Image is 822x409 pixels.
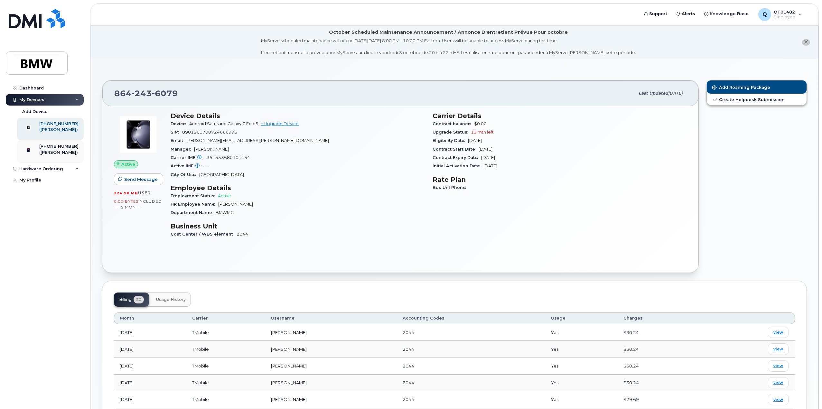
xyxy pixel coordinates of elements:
span: 2044 [237,232,248,237]
span: view [773,330,783,335]
td: TMobile [186,391,265,408]
span: [PERSON_NAME] [218,202,253,207]
span: Active [218,193,231,198]
th: Accounting Codes [397,312,546,324]
span: 12 mth left [471,130,494,135]
h3: Device Details [171,112,425,120]
span: Department Name [171,210,216,215]
h3: Rate Plan [433,176,687,183]
span: HR Employee Name [171,202,218,207]
span: included this month [114,199,162,209]
a: view [768,343,789,355]
th: Carrier [186,312,265,324]
h3: Employee Details [171,184,425,192]
span: Cost Center / WBS element [171,232,237,237]
span: Manager [171,147,194,152]
span: [DATE] [479,147,492,152]
span: Carrier IMEI [171,155,207,160]
span: Usage History [156,297,186,302]
span: Employment Status [171,193,218,198]
span: 0.00 Bytes [114,199,138,204]
span: [PERSON_NAME][EMAIL_ADDRESS][PERSON_NAME][DOMAIN_NAME] [186,138,329,143]
span: BMWMC [216,210,234,215]
span: [DATE] [668,91,683,96]
span: Eligibility Date [433,138,468,143]
span: 6079 [152,88,178,98]
td: TMobile [186,324,265,341]
div: $30.24 [623,363,698,369]
td: TMobile [186,341,265,358]
span: SIM [171,130,182,135]
span: used [138,191,151,195]
div: $30.24 [623,380,698,386]
div: $30.24 [623,346,698,352]
span: Active [121,161,135,167]
span: Send Message [124,176,158,182]
td: [DATE] [114,341,186,358]
span: 2044 [403,363,414,368]
td: [PERSON_NAME] [265,341,397,358]
th: Month [114,312,186,324]
span: $0.00 [474,121,487,126]
div: MyServe scheduled maintenance will occur [DATE][DATE] 8:00 PM - 10:00 PM Eastern. Users will be u... [261,38,636,56]
img: image20231002-3703462-1oblm94.jpeg [119,115,158,154]
span: City Of Use [171,172,199,177]
span: 243 [132,88,152,98]
span: view [773,363,783,369]
h3: Carrier Details [433,112,687,120]
span: view [773,397,783,403]
span: [DATE] [483,163,497,168]
div: October Scheduled Maintenance Announcement / Annonce D'entretient Prévue Pour octobre [329,29,568,36]
span: Contract Expiry Date [433,155,481,160]
div: $30.24 [623,330,698,336]
span: view [773,380,783,386]
span: 2044 [403,347,414,352]
a: view [768,360,789,372]
span: Contract Start Date [433,147,479,152]
span: Bus Unl Phone [433,185,469,190]
a: + Upgrade Device [261,121,299,126]
span: 351553680101154 [207,155,250,160]
span: view [773,346,783,352]
iframe: Messenger Launcher [794,381,817,404]
span: Android Samsung Galaxy Z Fold5 [189,121,258,126]
button: Send Message [114,173,163,185]
span: Upgrade Status [433,130,471,135]
span: Device [171,121,189,126]
span: 2044 [403,330,414,335]
h3: Business Unit [171,222,425,230]
span: Email [171,138,186,143]
span: 864 [114,88,178,98]
span: [PERSON_NAME] [194,147,229,152]
span: Last updated [639,91,668,96]
th: Usage [545,312,618,324]
span: Add Roaming Package [712,85,770,91]
a: Create Helpdesk Submission [707,94,807,105]
a: view [768,377,789,388]
td: Yes [545,391,618,408]
span: Initial Activation Date [433,163,483,168]
span: [DATE] [481,155,495,160]
td: [PERSON_NAME] [265,358,397,375]
span: — [205,163,209,168]
td: Yes [545,358,618,375]
a: view [768,327,789,338]
td: [PERSON_NAME] [265,391,397,408]
span: [GEOGRAPHIC_DATA] [199,172,244,177]
button: close notification [802,39,810,46]
span: 8901260700724666996 [182,130,237,135]
td: [PERSON_NAME] [265,324,397,341]
td: [DATE] [114,391,186,408]
span: 2044 [403,397,414,402]
td: [DATE] [114,375,186,391]
th: Username [265,312,397,324]
td: [PERSON_NAME] [265,375,397,391]
td: [DATE] [114,358,186,375]
td: TMobile [186,375,265,391]
span: 2044 [403,380,414,385]
span: Contract balance [433,121,474,126]
td: [DATE] [114,324,186,341]
span: Active IMEI [171,163,205,168]
div: $29.69 [623,396,698,403]
td: Yes [545,375,618,391]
